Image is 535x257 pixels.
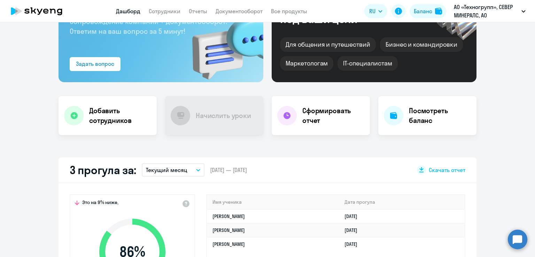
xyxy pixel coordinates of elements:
[364,4,387,18] button: RU
[149,8,180,15] a: Сотрудники
[89,106,151,125] h4: Добавить сотрудников
[116,8,140,15] a: Дашборд
[189,8,207,15] a: Отчеты
[339,195,465,209] th: Дата прогула
[429,166,465,174] span: Скачать отчет
[280,56,333,71] div: Маркетологам
[410,4,446,18] button: Балансbalance
[82,199,118,208] span: Это на 9% ниже,
[280,37,376,52] div: Для общения и путешествий
[344,227,363,233] a: [DATE]
[414,7,432,15] div: Баланс
[70,163,136,177] h2: 3 прогула за:
[212,241,245,247] a: [PERSON_NAME]
[344,241,363,247] a: [DATE]
[271,8,307,15] a: Все продукты
[76,60,114,68] div: Задать вопрос
[207,195,339,209] th: Имя ученика
[142,163,204,177] button: Текущий месяц
[210,166,247,174] span: [DATE] — [DATE]
[302,106,364,125] h4: Сформировать отчет
[450,3,529,20] button: АО «Техногрупп», СЕВЕР МИНЕРАЛС, АО
[435,8,442,15] img: balance
[146,166,187,174] p: Текущий месяц
[70,57,121,71] button: Задать вопрос
[338,56,397,71] div: IT-специалистам
[380,37,463,52] div: Бизнес и командировки
[369,7,375,15] span: RU
[196,111,251,120] h4: Начислить уроки
[182,4,263,82] img: bg-img
[216,8,263,15] a: Документооборот
[212,213,245,219] a: [PERSON_NAME]
[409,106,471,125] h4: Посмотреть баланс
[280,1,399,25] div: Курсы английского под ваши цели
[344,213,363,219] a: [DATE]
[212,227,245,233] a: [PERSON_NAME]
[454,3,519,20] p: АО «Техногрупп», СЕВЕР МИНЕРАЛС, АО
